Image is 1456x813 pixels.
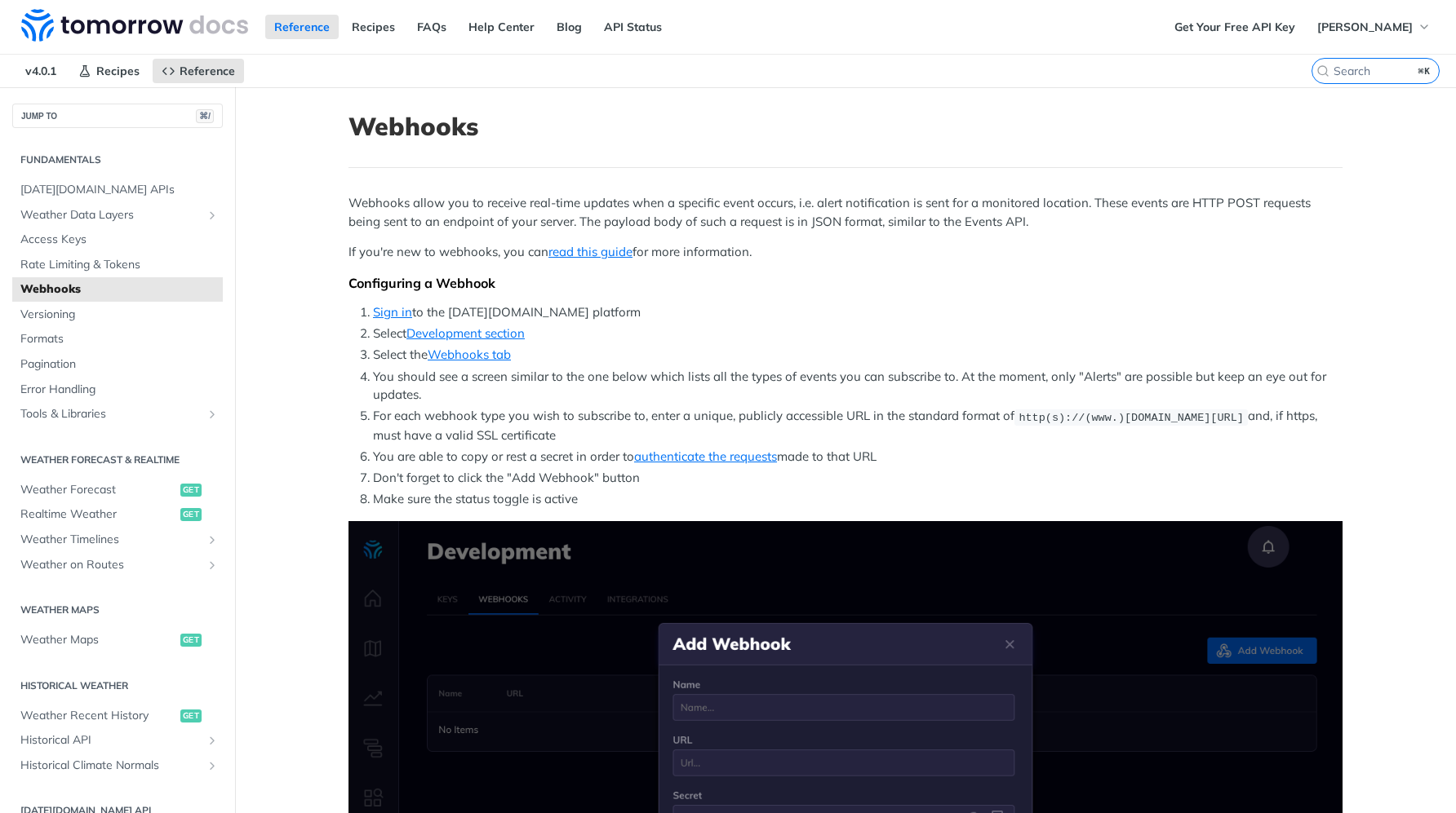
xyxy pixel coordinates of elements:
[153,59,244,83] a: Reference
[206,209,219,222] button: Show subpages for Weather Data Layers
[20,382,219,398] span: Error Handling
[348,112,1343,141] h1: Webhooks
[373,304,412,320] a: Sign in
[12,277,223,302] a: Webhooks
[21,9,248,42] img: Tomorrow.io Weather API Docs
[373,490,1343,509] li: Make sure the status toggle is active
[12,152,223,167] h2: Fundamentals
[12,104,223,128] button: JUMP TO⌘/
[12,178,223,202] a: [DATE][DOMAIN_NAME] APIs
[180,64,235,78] span: Reference
[20,406,202,422] span: Tools & Libraries
[265,15,339,39] a: Reference
[20,557,202,573] span: Weather on Routes
[180,709,202,722] span: get
[408,15,455,39] a: FAQs
[206,559,219,572] button: Show subpages for Weather on Routes
[343,15,404,39] a: Recipes
[12,453,223,467] h2: Weather Forecast & realtime
[206,759,219,772] button: Show subpages for Historical Climate Normals
[459,15,544,39] a: Help Center
[406,325,525,341] a: Development section
[12,678,223,693] h2: Historical Weather
[548,15,591,39] a: Blog
[69,59,149,83] a: Recipes
[12,203,223,228] a: Weather Data LayersShow subpages for Weather Data Layers
[1317,20,1413,34] span: [PERSON_NAME]
[20,506,176,523] span: Realtime Weather
[12,378,223,402] a: Error Handling
[373,303,1343,322] li: to the [DATE][DOMAIN_NAME] platform
[634,448,777,464] a: authenticate the requests
[206,408,219,421] button: Show subpages for Tools & Libraries
[96,64,140,78] span: Recipes
[20,482,176,498] span: Weather Forecast
[12,553,223,577] a: Weather on RoutesShow subpages for Weather on Routes
[180,508,202,521] span: get
[1019,411,1243,423] span: http(s)://(www.)[DOMAIN_NAME][URL]
[12,704,223,728] a: Weather Recent Historyget
[348,194,1343,231] p: Webhooks allow you to receive real-time updates when a specific event occurs, i.e. alert notifica...
[12,253,223,277] a: Rate Limiting & Tokens
[20,632,176,648] span: Weather Maps
[12,352,223,377] a: Pagination
[196,109,214,123] span: ⌘/
[595,15,671,39] a: API Status
[20,232,219,248] span: Access Keys
[12,728,223,753] a: Historical APIShow subpages for Historical API
[1414,63,1435,79] kbd: ⌘K
[20,307,219,323] span: Versioning
[428,347,511,362] a: Webhooks tab
[12,402,223,426] a: Tools & LibrariesShow subpages for Tools & Libraries
[206,533,219,546] button: Show subpages for Weather Timelines
[12,303,223,327] a: Versioning
[20,732,202,749] span: Historical API
[20,207,202,223] span: Weather Data Layers
[20,281,219,298] span: Webhooks
[1316,64,1329,77] svg: Search
[373,407,1343,444] li: For each webhook type you wish to subscribe to, enter a unique, publicly accessible URL in the st...
[1165,15,1304,39] a: Get Your Free API Key
[12,753,223,778] a: Historical Climate NormalsShow subpages for Historical Climate Normals
[348,275,1343,291] div: Configuring a Webhook
[12,603,223,617] h2: Weather Maps
[12,478,223,502] a: Weather Forecastget
[20,708,176,724] span: Weather Recent History
[373,469,1343,488] li: Don't forget to click the "Add Webhook" button
[1308,15,1440,39] button: [PERSON_NAME]
[373,448,1343,466] li: You are able to copy or rest a secret in order to made to that URL
[12,502,223,527] a: Realtime Weatherget
[548,244,633,259] a: read this guide
[12,228,223,252] a: Access Keys
[20,182,219,198] span: [DATE][DOMAIN_NAME] APIs
[12,628,223,652] a: Weather Mapsget
[12,327,223,351] a: Formats
[180,634,202,647] span: get
[20,331,219,347] span: Formats
[16,59,65,83] span: v4.0.1
[348,243,1343,262] p: If you're new to webhooks, you can for more information.
[20,532,202,548] span: Weather Timelines
[20,257,219,273] span: Rate Limiting & Tokens
[373,368,1343,404] li: You should see a screen similar to the one below which lists all the types of events you can subs...
[20,758,202,774] span: Historical Climate Normals
[206,734,219,747] button: Show subpages for Historical API
[12,528,223,552] a: Weather TimelinesShow subpages for Weather Timelines
[180,484,202,497] span: get
[20,356,219,373] span: Pagination
[373,346,1343,365] li: Select the
[373,325,1343,343] li: Select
